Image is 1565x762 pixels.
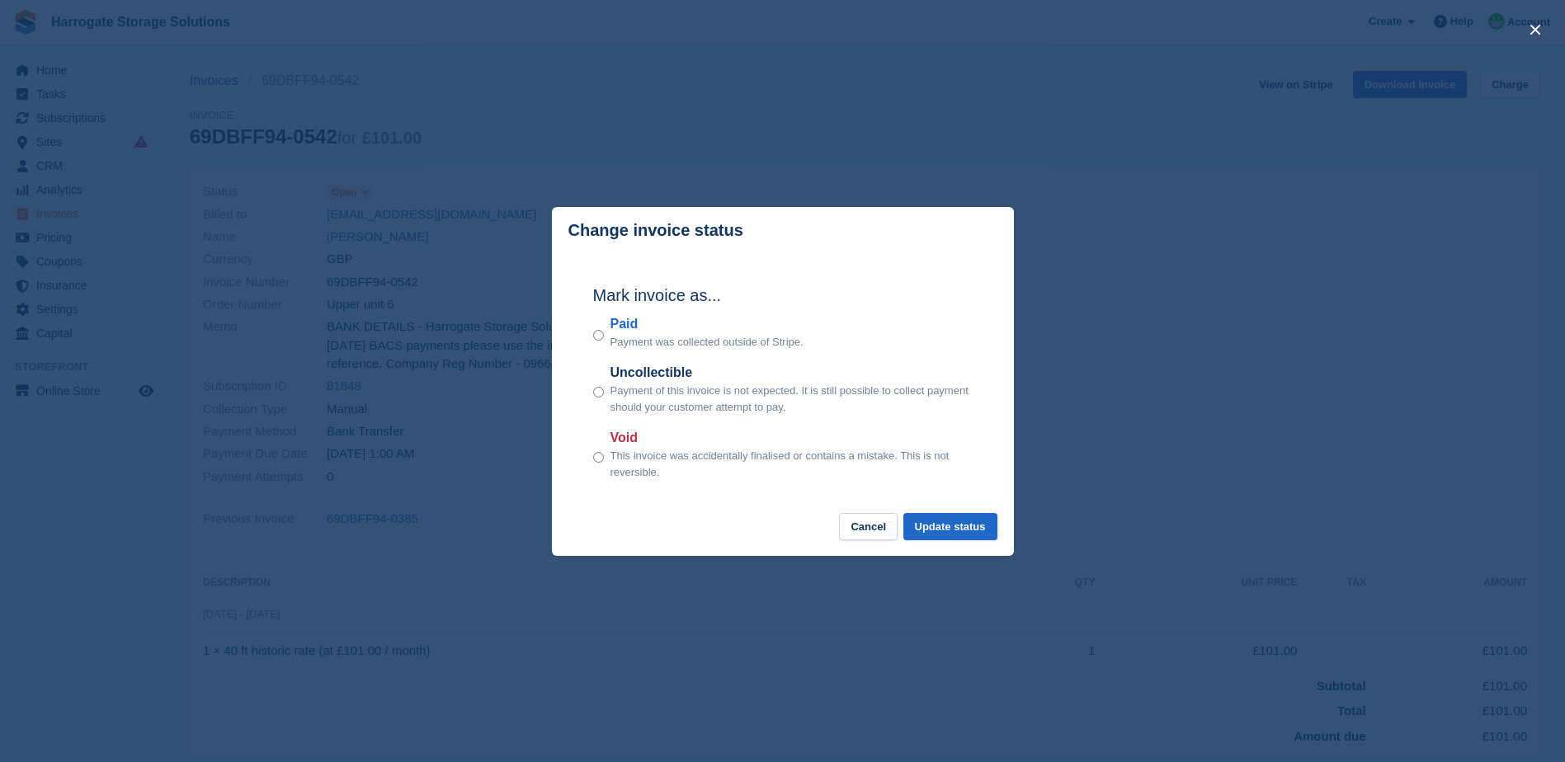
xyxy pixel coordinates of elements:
[839,513,898,540] button: Cancel
[610,363,973,383] label: Uncollectible
[593,283,973,308] h2: Mark invoice as...
[610,314,804,334] label: Paid
[1522,16,1549,43] button: close
[610,383,973,415] p: Payment of this invoice is not expected. It is still possible to collect payment should your cust...
[610,448,973,480] p: This invoice was accidentally finalised or contains a mistake. This is not reversible.
[610,428,973,448] label: Void
[568,221,743,240] p: Change invoice status
[903,513,997,540] button: Update status
[610,334,804,350] p: Payment was collected outside of Stripe.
